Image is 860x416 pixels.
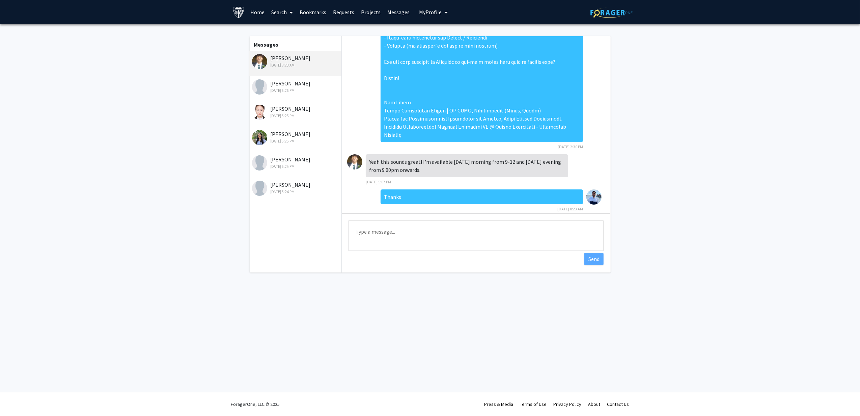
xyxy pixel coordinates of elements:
[296,0,330,24] a: Bookmarks
[247,0,268,24] a: Home
[419,9,442,16] span: My Profile
[252,163,340,170] div: [DATE] 6:25 PM
[366,179,391,184] span: [DATE] 5:07 PM
[252,105,267,120] img: Ziyan Lin
[252,181,340,195] div: [PERSON_NAME]
[584,253,604,265] button: Send
[554,401,582,407] a: Privacy Policy
[607,401,629,407] a: Contact Us
[252,54,267,69] img: Kevin Hwang
[252,105,340,119] div: [PERSON_NAME]
[5,386,29,411] iframe: Chat
[252,79,267,95] img: Kareem Taher
[347,154,362,170] img: Kevin Hwang
[252,130,267,145] img: Mika Azim
[252,79,340,94] div: [PERSON_NAME]
[252,130,340,144] div: [PERSON_NAME]
[586,189,602,205] img: Jay Tailor
[252,54,340,68] div: [PERSON_NAME]
[590,7,633,18] img: ForagerOne Logo
[588,401,601,407] a: About
[366,154,568,177] div: Yeah this sounds great! I'm available [DATE] morning from 9-12 and [DATE] evening from 9:00pm onw...
[558,144,583,149] span: [DATE] 2:30 PM
[557,206,583,211] span: [DATE] 8:23 AM
[252,189,340,195] div: [DATE] 6:24 PM
[484,401,514,407] a: Press & Media
[252,155,267,171] img: Shubham Kale
[252,181,267,196] img: Sanjukta Biswas
[231,392,280,416] div: ForagerOne, LLC © 2025
[252,62,340,68] div: [DATE] 8:23 AM
[233,6,245,18] img: Johns Hopkins University Logo
[252,87,340,94] div: [DATE] 6:26 PM
[358,0,384,24] a: Projects
[381,189,583,204] div: Thanks
[252,155,340,170] div: [PERSON_NAME]
[252,113,340,119] div: [DATE] 6:26 PM
[520,401,547,407] a: Terms of Use
[349,220,604,251] textarea: Message
[330,0,358,24] a: Requests
[268,0,296,24] a: Search
[254,41,279,48] b: Messages
[252,138,340,144] div: [DATE] 6:26 PM
[384,0,413,24] a: Messages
